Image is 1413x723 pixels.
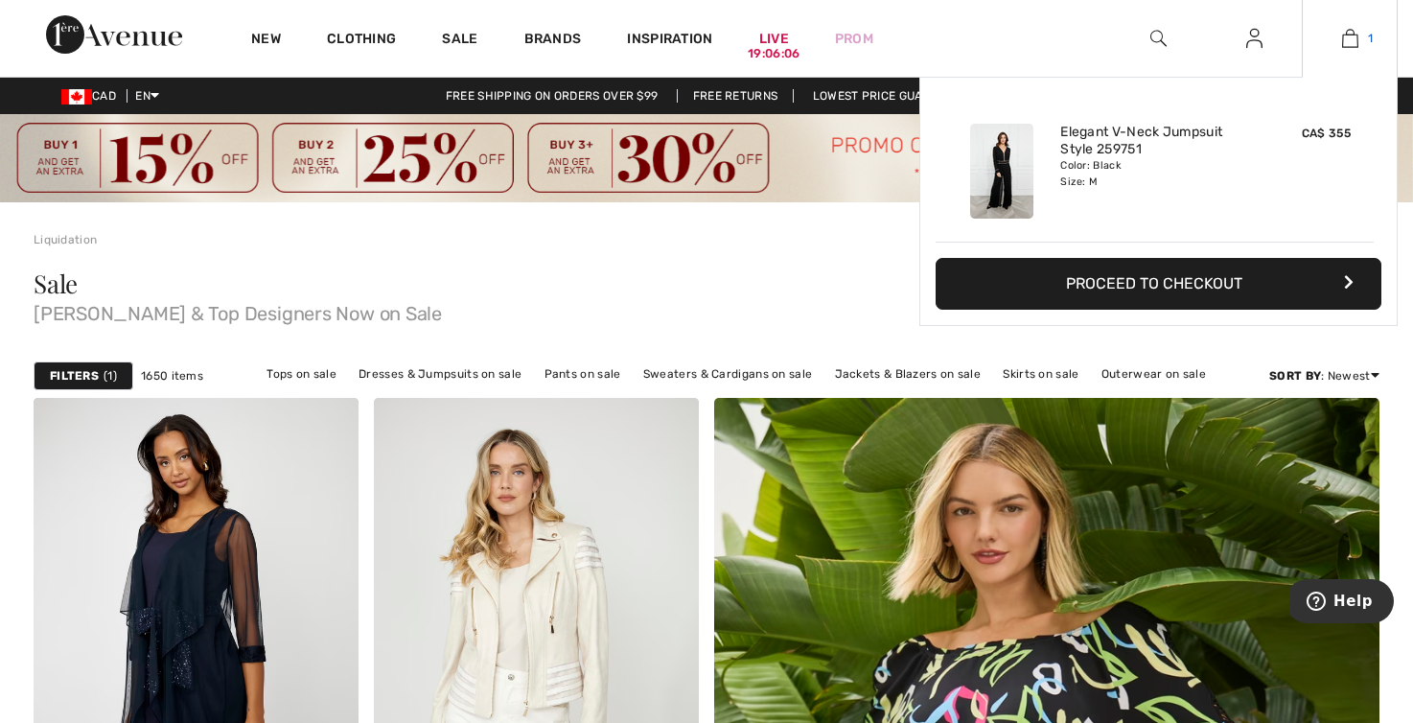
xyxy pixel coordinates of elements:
a: Jackets & Blazers on sale [825,361,991,386]
span: CAD [61,89,124,103]
a: Clothing [327,31,396,51]
a: Elegant V-Neck Jumpsuit Style 259751 [1060,124,1249,158]
iframe: Opens a widget where you can find more information [1289,579,1394,627]
img: My Bag [1342,27,1358,50]
a: Pants on sale [535,361,631,386]
img: Elegant V-Neck Jumpsuit Style 259751 [970,124,1033,219]
a: Sweaters & Cardigans on sale [634,361,822,386]
span: 1 [104,367,117,385]
img: My Info [1246,27,1262,50]
a: 1 [1303,27,1397,50]
a: Liquidation [34,233,97,246]
a: Sale [442,31,477,51]
span: Sale [34,267,78,300]
strong: Filters [50,367,99,385]
span: 1650 items [141,367,203,385]
a: Sign In [1231,27,1278,51]
a: Tops on sale [257,361,346,386]
a: Free Returns [677,89,795,103]
span: 1 [1368,30,1373,47]
img: search the website [1150,27,1167,50]
span: Inspiration [627,31,712,51]
span: [PERSON_NAME] & Top Designers Now on Sale [34,296,1379,323]
img: 1ère Avenue [46,15,182,54]
button: Proceed to Checkout [936,258,1381,310]
span: EN [135,89,159,103]
a: Prom [835,29,873,49]
div: Color: Black Size: M [1060,158,1249,189]
img: Canadian Dollar [61,89,92,105]
span: CA$ 355 [1302,127,1351,140]
a: New [251,31,281,51]
a: Brands [524,31,582,51]
a: Live19:06:06 [759,29,789,49]
div: 19:06:06 [748,45,799,63]
a: Dresses & Jumpsuits on sale [349,361,531,386]
a: Lowest Price Guarantee [798,89,984,103]
a: Free shipping on orders over $99 [430,89,674,103]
